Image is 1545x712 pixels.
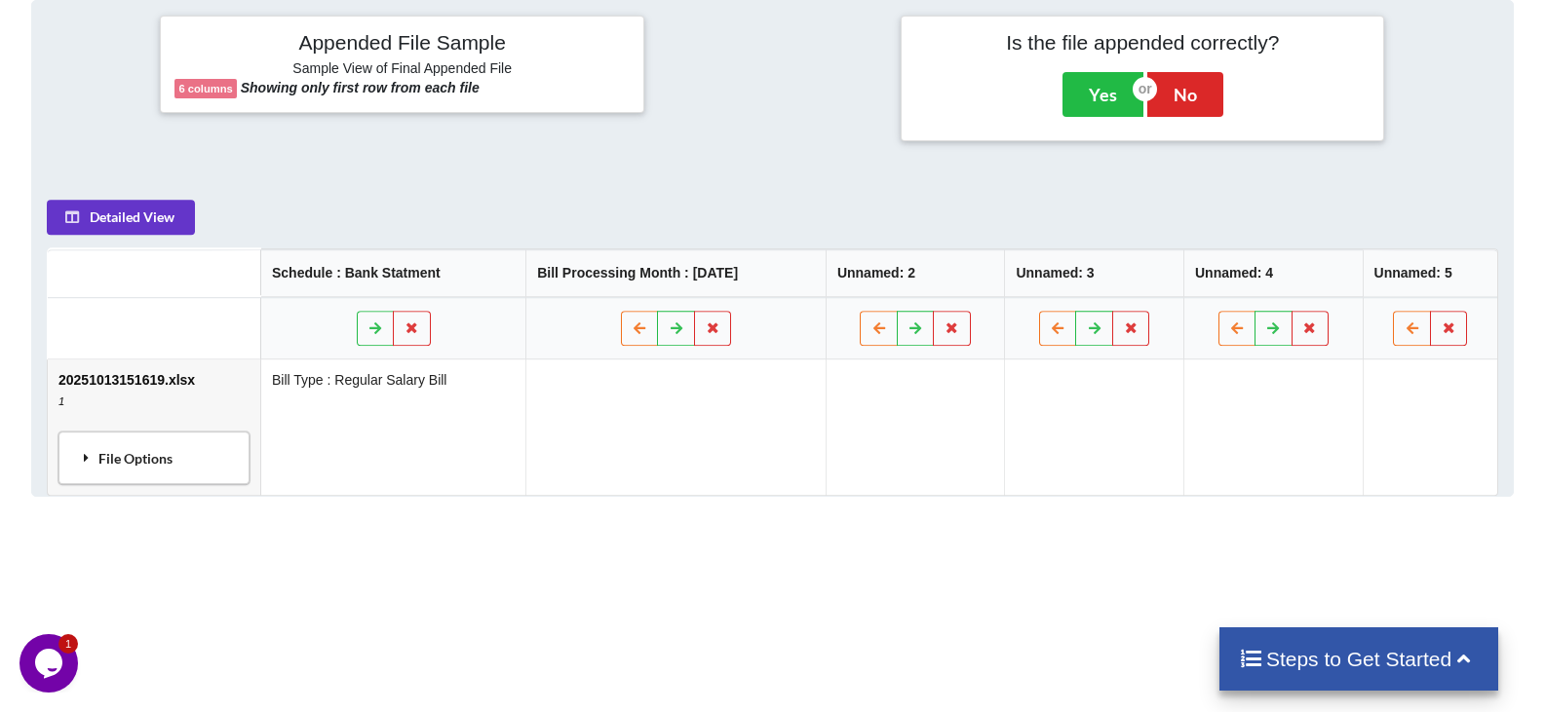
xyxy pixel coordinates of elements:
th: Unnamed: 5 [1362,249,1497,297]
td: 20251013151619.xlsx [48,359,260,495]
td: Bill Type : Regular Salary Bill [260,359,525,495]
button: Detailed View [47,200,195,235]
button: Yes [1062,72,1143,117]
h6: Sample View of Final Appended File [174,60,629,80]
b: Showing only first row from each file [241,80,480,95]
button: No [1147,72,1223,117]
h4: Steps to Get Started [1239,647,1480,671]
i: 1 [58,395,64,407]
h4: Appended File Sample [174,30,629,57]
th: Unnamed: 4 [1183,249,1363,297]
th: Unnamed: 3 [1004,249,1183,297]
th: Unnamed: 2 [826,249,1005,297]
h4: Is the file appended correctly? [915,30,1370,55]
b: 6 columns [178,83,232,94]
th: Bill Processing Month : [DATE] [525,249,826,297]
iframe: chat widget [19,634,82,693]
th: Schedule : Bank Statment [260,249,525,297]
div: File Options [64,437,244,478]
